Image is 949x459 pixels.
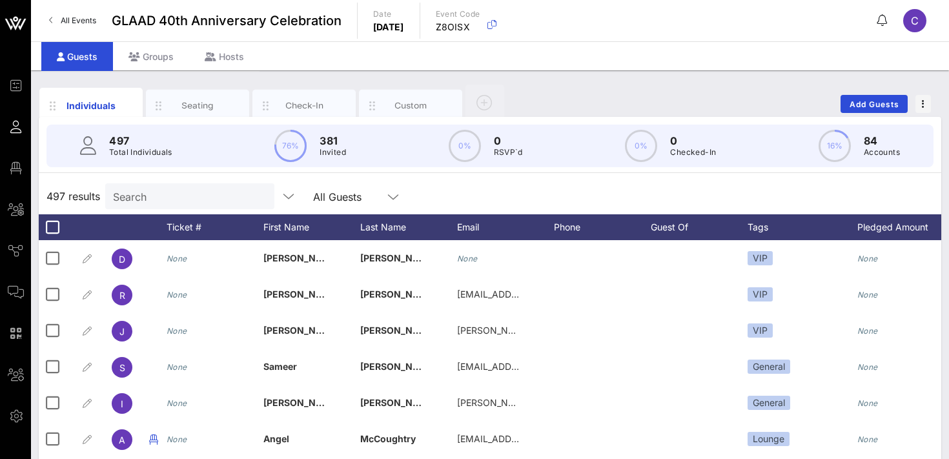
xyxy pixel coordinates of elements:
[857,290,878,300] i: None
[119,254,125,265] span: D
[748,323,773,338] div: VIP
[109,146,172,159] p: Total Individuals
[167,214,263,240] div: Ticket #
[841,95,908,113] button: Add Guests
[373,8,404,21] p: Date
[373,21,404,34] p: [DATE]
[903,9,926,32] div: C
[121,398,123,409] span: I
[263,433,289,444] span: Angel
[109,133,172,148] p: 497
[748,287,773,301] div: VIP
[263,214,360,240] div: First Name
[167,290,187,300] i: None
[864,146,900,159] p: Accounts
[360,397,436,408] span: [PERSON_NAME]
[457,397,687,408] span: [PERSON_NAME][EMAIL_ADDRESS][DOMAIN_NAME]
[360,361,436,372] span: [PERSON_NAME]
[360,214,457,240] div: Last Name
[864,133,900,148] p: 84
[320,146,346,159] p: Invited
[748,251,773,265] div: VIP
[457,254,478,263] i: None
[494,146,523,159] p: RSVP`d
[189,42,260,71] div: Hosts
[748,214,857,240] div: Tags
[651,214,748,240] div: Guest Of
[167,434,187,444] i: None
[41,10,104,31] a: All Events
[61,15,96,25] span: All Events
[457,433,613,444] span: [EMAIL_ADDRESS][DOMAIN_NAME]
[857,434,878,444] i: None
[457,361,613,372] span: [EMAIL_ADDRESS][DOMAIN_NAME]
[167,326,187,336] i: None
[167,254,187,263] i: None
[360,289,436,300] span: [PERSON_NAME]
[112,11,342,30] span: GLAAD 40th Anniversary Celebration
[857,326,878,336] i: None
[41,42,113,71] div: Guests
[457,325,687,336] span: [PERSON_NAME][EMAIL_ADDRESS][DOMAIN_NAME]
[119,434,125,445] span: A
[857,362,878,372] i: None
[494,133,523,148] p: 0
[382,99,440,112] div: Custom
[360,325,436,336] span: [PERSON_NAME]
[276,99,333,112] div: Check-In
[263,325,340,336] span: [PERSON_NAME]
[911,14,919,27] span: C
[167,362,187,372] i: None
[360,252,436,263] span: [PERSON_NAME]
[857,398,878,408] i: None
[748,396,790,410] div: General
[263,361,297,372] span: Sameer
[670,146,716,159] p: Checked-In
[119,326,125,337] span: J
[119,290,125,301] span: R
[670,133,716,148] p: 0
[119,362,125,373] span: S
[457,289,613,300] span: [EMAIL_ADDRESS][DOMAIN_NAME]
[849,99,900,109] span: Add Guests
[320,133,346,148] p: 381
[169,99,227,112] div: Seating
[263,289,340,300] span: [PERSON_NAME]
[748,360,790,374] div: General
[46,189,100,204] span: 497 results
[360,433,416,444] span: McCoughtry
[436,21,480,34] p: Z8OISX
[748,432,790,446] div: Lounge
[305,183,409,209] div: All Guests
[457,214,554,240] div: Email
[857,254,878,263] i: None
[113,42,189,71] div: Groups
[554,214,651,240] div: Phone
[63,99,120,112] div: Individuals
[436,8,480,21] p: Event Code
[313,191,362,203] div: All Guests
[263,397,340,408] span: [PERSON_NAME]
[263,252,340,263] span: [PERSON_NAME]
[167,398,187,408] i: None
